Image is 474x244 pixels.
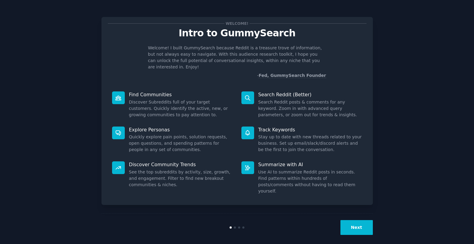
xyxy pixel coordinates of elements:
dd: Use AI to summarize Reddit posts in seconds. Find patterns within hundreds of posts/comments with... [258,169,362,194]
p: Find Communities [129,91,233,98]
dd: Discover Subreddits full of your target customers. Quickly identify the active, new, or growing c... [129,99,233,118]
p: Explore Personas [129,127,233,133]
p: Search Reddit (Better) [258,91,362,98]
span: Welcome! [224,20,249,27]
p: Intro to GummySearch [108,28,366,38]
div: - [257,72,326,79]
p: Summarize with AI [258,161,362,168]
p: Discover Community Trends [129,161,233,168]
dd: See the top subreddits by activity, size, growth, and engagement. Filter to find new breakout com... [129,169,233,188]
dd: Quickly explore pain points, solution requests, open questions, and spending patterns for people ... [129,134,233,153]
p: Welcome! I built GummySearch because Reddit is a treasure trove of information, but not always ea... [148,45,326,70]
dd: Search Reddit posts & comments for any keyword. Zoom in with advanced query parameters, or zoom o... [258,99,362,118]
button: Next [340,220,373,235]
p: Track Keywords [258,127,362,133]
dd: Stay up to date with new threads related to your business. Set up email/slack/discord alerts and ... [258,134,362,153]
a: Fed, GummySearch Founder [259,73,326,78]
